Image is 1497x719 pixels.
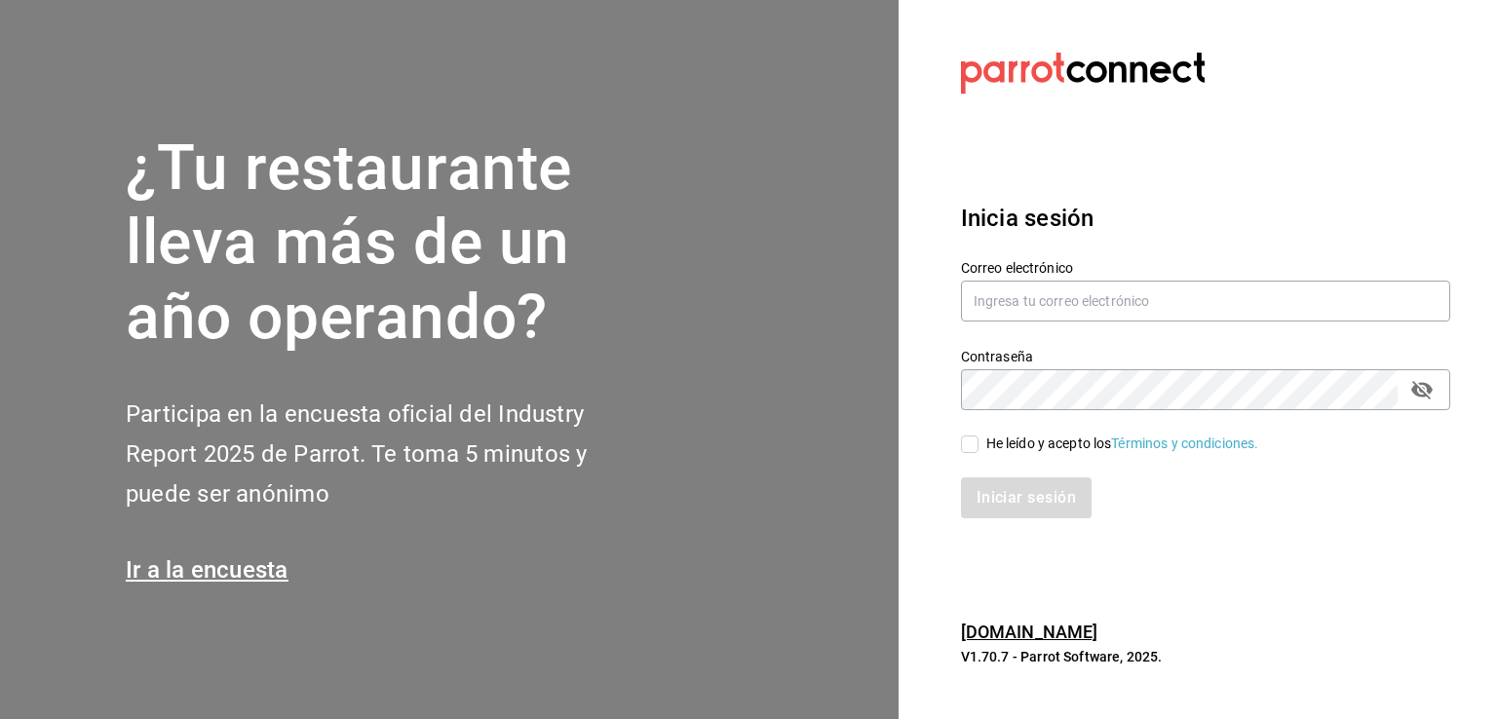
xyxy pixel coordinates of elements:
h2: Participa en la encuesta oficial del Industry Report 2025 de Parrot. Te toma 5 minutos y puede se... [126,395,652,513]
input: Ingresa tu correo electrónico [961,281,1450,322]
p: V1.70.7 - Parrot Software, 2025. [961,647,1450,666]
h3: Inicia sesión [961,201,1450,236]
h1: ¿Tu restaurante lleva más de un año operando? [126,132,652,356]
a: Ir a la encuesta [126,556,288,584]
label: Contraseña [961,349,1450,362]
a: [DOMAIN_NAME] [961,622,1098,642]
a: Términos y condiciones. [1111,435,1258,451]
button: passwordField [1405,373,1439,406]
div: He leído y acepto los [986,434,1259,454]
label: Correo electrónico [961,260,1450,274]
